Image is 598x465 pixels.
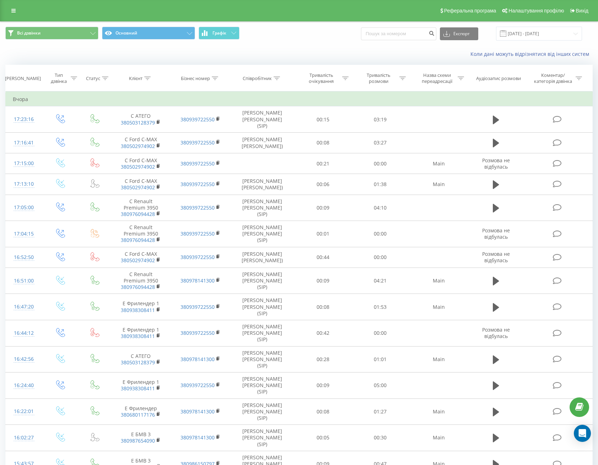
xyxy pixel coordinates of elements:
[5,27,98,39] button: Всі дзвінки
[181,75,210,81] div: Бізнес номер
[230,372,295,399] td: [PERSON_NAME] [PERSON_NAME] (SIP)
[13,352,35,366] div: 16:42:56
[121,307,155,313] a: 380938308411
[121,284,155,290] a: 380976094428
[17,30,41,36] span: Всі дзвінки
[230,320,295,346] td: [PERSON_NAME] [PERSON_NAME] (SIP)
[352,372,409,399] td: 05:00
[13,157,35,170] div: 17:15:00
[13,201,35,215] div: 17:05:00
[13,250,35,264] div: 16:52:50
[121,385,155,392] a: 380938308411
[13,379,35,392] div: 16:24:40
[482,157,510,170] span: Розмова не відбулась
[111,195,171,221] td: С Renault Premium 3950
[129,75,142,81] div: Клієнт
[532,72,574,84] div: Коментар/категорія дзвінка
[230,294,295,320] td: [PERSON_NAME] [PERSON_NAME] (SIP)
[352,221,409,247] td: 00:00
[440,27,478,40] button: Експорт
[13,405,35,418] div: 16:22:01
[243,75,272,81] div: Співробітник
[121,119,155,126] a: 380503128379
[294,425,351,451] td: 00:05
[121,437,155,444] a: 380987654090
[212,31,226,36] span: Графік
[294,247,351,268] td: 00:44
[409,346,469,372] td: Main
[181,329,215,336] a: 380939722550
[352,247,409,268] td: 00:00
[352,106,409,133] td: 03:19
[352,320,409,346] td: 00:00
[352,132,409,153] td: 03:27
[181,382,215,389] a: 380939722550
[470,51,593,57] a: Коли дані можуть відрізнятися вiд інших систем
[121,333,155,339] a: 380938308411
[111,320,171,346] td: Е Фрилендер 1
[111,294,171,320] td: Е Фрилендер 1
[111,346,171,372] td: С АТЕГО
[13,112,35,126] div: 17:23:16
[409,153,469,174] td: Main
[13,300,35,314] div: 16:47:20
[111,174,171,195] td: С Ford C-MAX
[121,359,155,366] a: 380503128379
[181,139,215,146] a: 380939722550
[294,320,351,346] td: 00:42
[352,195,409,221] td: 04:10
[352,346,409,372] td: 01:01
[102,27,195,39] button: Основний
[352,153,409,174] td: 00:00
[181,356,215,363] a: 380978141300
[13,431,35,445] div: 16:02:27
[199,27,239,39] button: Графік
[230,268,295,294] td: [PERSON_NAME] [PERSON_NAME] (SIP)
[294,372,351,399] td: 00:09
[121,184,155,191] a: 380502974902
[121,257,155,264] a: 380502974902
[409,268,469,294] td: Main
[352,294,409,320] td: 01:53
[230,247,295,268] td: [PERSON_NAME] [PERSON_NAME])
[13,274,35,288] div: 16:51:00
[574,425,591,442] div: Open Intercom Messenger
[6,92,593,106] td: Вчора
[230,106,295,133] td: [PERSON_NAME] [PERSON_NAME] (SIP)
[294,294,351,320] td: 00:08
[13,177,35,191] div: 17:13:10
[476,75,521,81] div: Аудіозапис розмови
[230,221,295,247] td: [PERSON_NAME] [PERSON_NAME] (SIP)
[302,72,340,84] div: Тривалість очікування
[294,398,351,425] td: 00:08
[111,106,171,133] td: С АТЕГО
[181,230,215,237] a: 380939722550
[361,27,436,40] input: Пошук за номером
[5,75,41,81] div: [PERSON_NAME]
[352,425,409,451] td: 00:30
[121,411,155,418] a: 380680117176
[294,106,351,133] td: 00:15
[294,195,351,221] td: 00:09
[121,163,155,170] a: 380502974902
[181,116,215,123] a: 380939722550
[294,268,351,294] td: 00:09
[444,8,496,14] span: Реферальна програма
[86,75,100,81] div: Статус
[360,72,398,84] div: Тривалість розмови
[230,346,295,372] td: [PERSON_NAME] [PERSON_NAME] (SIP)
[352,174,409,195] td: 01:38
[13,136,35,150] div: 17:16:41
[294,221,351,247] td: 00:01
[576,8,588,14] span: Вихід
[482,326,510,339] span: Розмова не відбулась
[409,425,469,451] td: Main
[121,143,155,149] a: 380502974902
[111,268,171,294] td: С Renault Premium 3950
[13,227,35,241] div: 17:04:15
[294,346,351,372] td: 00:28
[111,398,171,425] td: Е Фрилендер
[352,398,409,425] td: 01:27
[111,221,171,247] td: С Renault Premium 3950
[230,174,295,195] td: [PERSON_NAME] [PERSON_NAME])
